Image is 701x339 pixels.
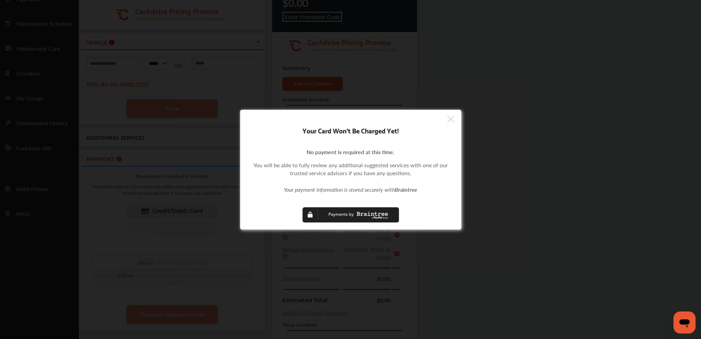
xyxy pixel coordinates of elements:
[302,207,399,222] img: braintree-badge-wide-dark.png
[240,125,461,136] div: Your Card Won't Be Charged Yet!
[307,148,394,156] strong: No payment is required at this time.
[284,186,417,193] em: Your payment information is stored securely with
[240,143,461,229] div: You will be able to fully review any additional suggested services with one of our trusted servic...
[673,311,695,333] iframe: Button to launch messaging window
[395,186,417,193] strong: Braintree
